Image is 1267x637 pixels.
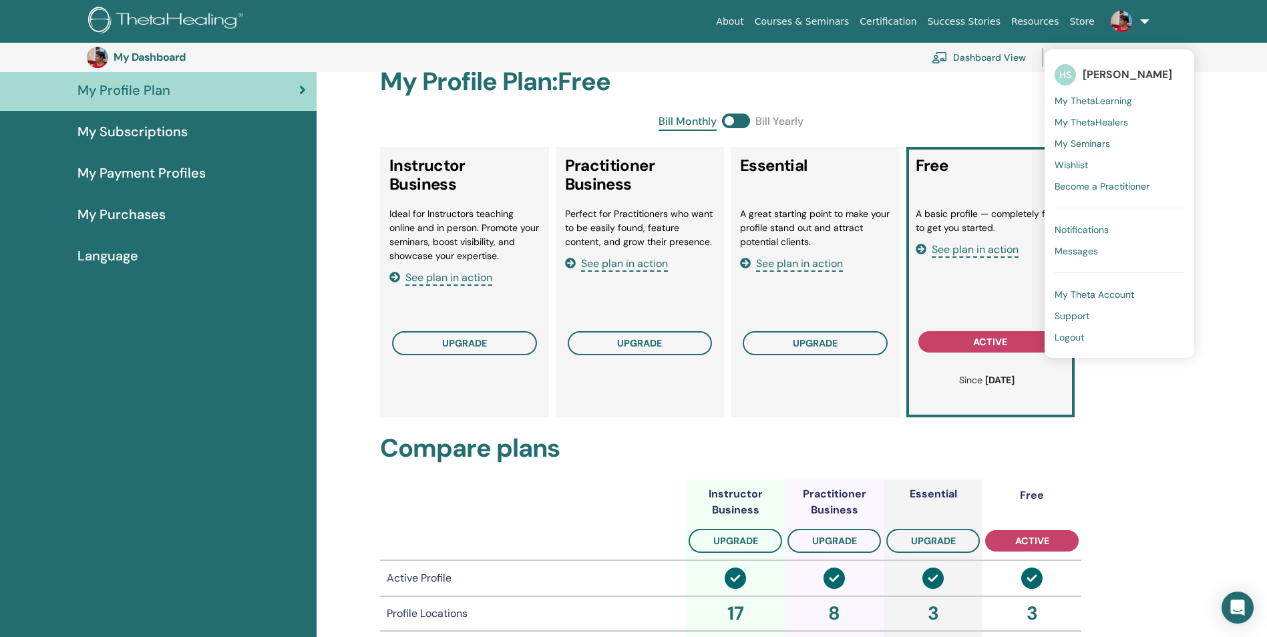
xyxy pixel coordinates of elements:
span: upgrade [617,337,662,349]
h2: My Profile Plan : Free [380,67,1081,97]
span: Wishlist [1055,159,1088,171]
span: Support [1055,310,1089,322]
button: upgrade [743,331,888,355]
button: upgrade [392,331,537,355]
img: default.jpg [1111,11,1132,32]
div: Practitioner Business [785,486,884,518]
a: Resources [1006,9,1065,34]
button: active [918,331,1063,353]
a: About [711,9,749,34]
span: upgrade [911,535,956,547]
a: My ThetaHealers [1055,112,1184,133]
a: Become a Practitioner [1055,176,1184,197]
span: HS [1055,64,1076,85]
p: Since [922,373,1053,387]
span: active [973,336,1007,348]
div: Open Intercom Messenger [1222,592,1254,624]
button: upgrade [689,529,782,553]
li: Ideal for Instructors teaching online and in person. Promote your seminars, boost visibility, and... [389,207,540,263]
h3: My Dashboard [114,51,247,63]
a: Courses & Seminars [749,9,855,34]
a: Success Stories [922,9,1006,34]
a: Store [1065,9,1100,34]
li: A basic profile — completely free to get you started. [916,207,1066,235]
span: upgrade [793,337,838,349]
span: upgrade [713,535,758,547]
div: Free [1020,487,1044,503]
a: See plan in action [740,256,843,270]
span: active [1015,535,1049,547]
a: My Theta Account [1055,284,1184,305]
a: See plan in action [565,256,668,270]
h2: Compare plans [380,433,1081,464]
img: circle-check-solid.svg [1021,568,1043,589]
a: See plan in action [389,270,492,284]
button: upgrade [568,331,713,355]
span: Messages [1055,245,1098,257]
a: Logout [1055,327,1184,348]
span: [PERSON_NAME] [1083,67,1172,81]
span: My Profile Plan [77,80,170,100]
div: 8 [787,600,881,628]
a: Messages [1055,240,1184,262]
div: Active Profile [387,570,679,586]
button: upgrade [886,529,980,553]
span: Language [77,246,138,266]
div: 3 [985,600,1079,628]
li: A great starting point to make your profile stand out and attract potential clients. [740,207,890,249]
button: active [985,530,1079,552]
div: Essential [910,486,957,502]
span: My ThetaLearning [1055,95,1132,107]
span: See plan in action [405,270,492,286]
a: Student Dashboard [1059,43,1167,72]
span: upgrade [812,535,857,547]
li: Perfect for Practitioners who want to be easily found, feature content, and grow their presence. [565,207,715,249]
span: Become a Practitioner [1055,180,1149,192]
span: My Theta Account [1055,288,1134,300]
span: Logout [1055,331,1084,343]
a: Notifications [1055,219,1184,240]
div: 17 [689,600,782,628]
div: Instructor Business [686,486,785,518]
a: Dashboard View [932,43,1026,72]
img: default.jpg [87,47,108,68]
span: My Subscriptions [77,122,188,142]
span: Bill Monthly [659,114,717,131]
a: Wishlist [1055,154,1184,176]
span: See plan in action [756,256,843,272]
img: logo.png [88,7,248,37]
img: circle-check-solid.svg [922,568,944,589]
button: upgrade [787,529,881,553]
a: See plan in action [916,242,1019,256]
span: My Seminars [1055,138,1110,150]
span: Bill Yearly [755,114,803,131]
span: See plan in action [932,242,1019,258]
a: Support [1055,305,1184,327]
img: chalkboard-teacher.svg [932,51,948,63]
span: My ThetaHealers [1055,116,1128,128]
div: 3 [886,600,980,628]
span: Notifications [1055,224,1109,236]
a: HS[PERSON_NAME] [1055,59,1184,90]
span: See plan in action [581,256,668,272]
span: My Purchases [77,204,166,224]
b: [DATE] [985,374,1015,386]
div: Profile Locations [387,606,679,622]
img: circle-check-solid.svg [725,568,746,589]
span: My Payment Profiles [77,163,206,183]
a: My Seminars [1055,133,1184,154]
a: Certification [854,9,922,34]
img: circle-check-solid.svg [824,568,845,589]
span: upgrade [442,337,487,349]
a: My ThetaLearning [1055,90,1184,112]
